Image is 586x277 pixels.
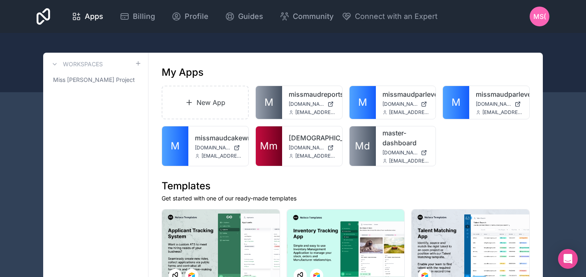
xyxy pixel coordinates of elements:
[85,11,103,22] span: Apps
[195,144,230,151] span: [DOMAIN_NAME]
[389,158,429,164] span: [EMAIL_ADDRESS][DOMAIN_NAME]
[382,89,429,99] a: missmaudparlevels
[289,133,336,143] a: [DEMOGRAPHIC_DATA]
[162,126,188,166] a: M
[256,86,282,119] a: M
[218,7,270,26] a: Guides
[273,7,340,26] a: Community
[195,144,242,151] a: [DOMAIN_NAME]
[162,86,249,119] a: New App
[382,128,429,148] a: master-dashboard
[162,194,530,203] p: Get started with one of our ready-made templates
[238,11,263,22] span: Guides
[289,144,324,151] span: [DOMAIN_NAME]
[295,153,336,159] span: [EMAIL_ADDRESS][DOMAIN_NAME]
[355,11,438,22] span: Connect with an Expert
[342,11,438,22] button: Connect with an Expert
[476,89,523,99] a: missmaudparlevelsupdate
[260,140,278,153] span: Mm
[195,133,242,143] a: missmaudcakewriting
[65,7,110,26] a: Apps
[289,101,336,107] a: [DOMAIN_NAME]
[558,249,578,269] div: Open Intercom Messenger
[443,86,469,119] a: M
[382,101,429,107] a: [DOMAIN_NAME]
[113,7,162,26] a: Billing
[382,149,418,156] span: [DOMAIN_NAME]
[63,60,103,68] h3: Workspaces
[476,101,523,107] a: [DOMAIN_NAME]
[133,11,155,22] span: Billing
[256,126,282,166] a: Mm
[289,101,324,107] span: [DOMAIN_NAME]
[382,101,418,107] span: [DOMAIN_NAME]
[355,140,370,153] span: Md
[50,72,141,87] a: Miss [PERSON_NAME] Project
[171,140,180,153] span: M
[476,101,511,107] span: [DOMAIN_NAME]
[162,66,204,79] h1: My Apps
[482,109,523,116] span: [EMAIL_ADDRESS][DOMAIN_NAME]
[295,109,336,116] span: [EMAIL_ADDRESS][DOMAIN_NAME]
[350,126,376,166] a: Md
[293,11,334,22] span: Community
[264,96,273,109] span: M
[452,96,461,109] span: M
[389,109,429,116] span: [EMAIL_ADDRESS][DOMAIN_NAME]
[202,153,242,159] span: [EMAIL_ADDRESS][DOMAIN_NAME]
[53,76,135,84] span: Miss [PERSON_NAME] Project
[50,59,103,69] a: Workspaces
[289,89,336,99] a: missmaudreports
[185,11,208,22] span: Profile
[165,7,215,26] a: Profile
[358,96,367,109] span: M
[289,144,336,151] a: [DOMAIN_NAME]
[533,12,546,21] span: MS(
[162,179,530,193] h1: Templates
[350,86,376,119] a: M
[382,149,429,156] a: [DOMAIN_NAME]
